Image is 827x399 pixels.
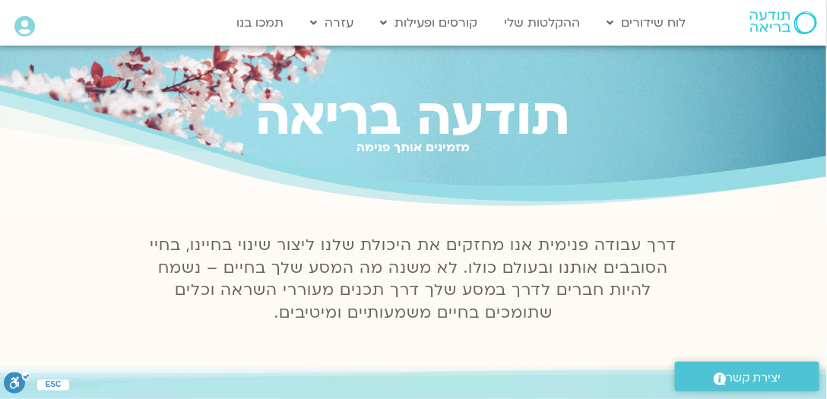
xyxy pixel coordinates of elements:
a: לוח שידורים [600,8,694,37]
a: ההקלטות שלי [497,8,588,37]
a: עזרה [303,8,362,37]
a: יצירת קשר [675,362,819,391]
span: יצירת קשר [727,368,781,388]
a: קורסים ופעילות [373,8,486,37]
a: תמכו בנו [230,8,292,37]
p: דרך עבודה פנימית אנו מחזקים את היכולת שלנו ליצור שינוי בחיינו, בחיי הסובבים אותנו ובעולם כולו. לא... [141,234,686,325]
img: תודעה בריאה [750,11,817,34]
